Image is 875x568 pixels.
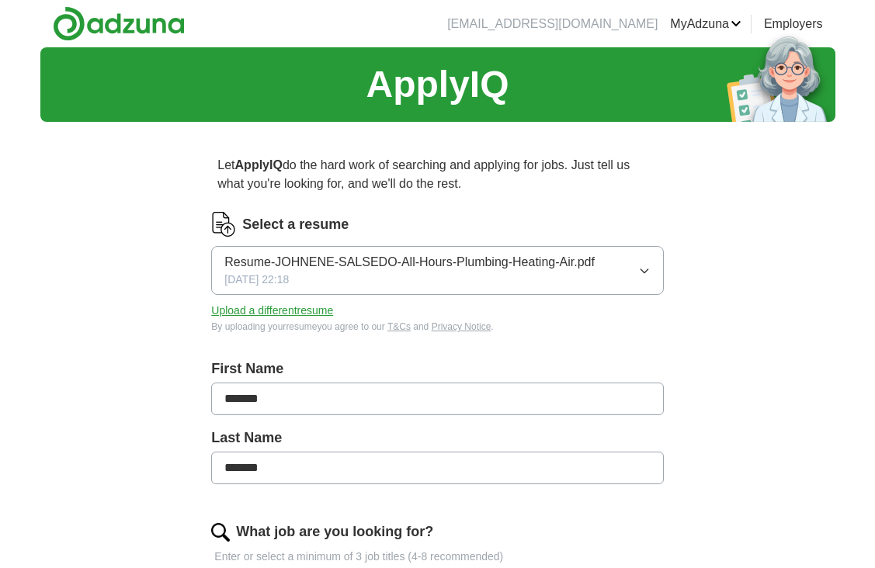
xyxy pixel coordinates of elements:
[366,57,509,113] h1: ApplyIQ
[211,358,663,379] label: First Name
[224,272,289,288] span: [DATE] 22:18
[764,15,823,33] a: Employers
[235,158,283,171] strong: ApplyIQ
[211,523,230,542] img: search.png
[211,212,236,237] img: CV Icon
[236,521,433,542] label: What job are you looking for?
[242,214,349,235] label: Select a resume
[432,321,491,332] a: Privacy Notice
[211,428,663,449] label: Last Name
[211,549,663,565] p: Enter or select a minimum of 3 job titles (4-8 recommended)
[53,6,185,41] img: Adzuna logo
[211,320,663,334] div: By uploading your resume you agree to our and .
[387,321,411,332] a: T&Cs
[211,246,663,295] button: Resume-JOHNENE-SALSEDO-All-Hours-Plumbing-Heating-Air.pdf[DATE] 22:18
[211,150,663,199] p: Let do the hard work of searching and applying for jobs. Just tell us what you're looking for, an...
[211,303,333,319] button: Upload a differentresume
[224,253,595,272] span: Resume-JOHNENE-SALSEDO-All-Hours-Plumbing-Heating-Air.pdf
[670,15,741,33] a: MyAdzuna
[447,15,658,33] li: [EMAIL_ADDRESS][DOMAIN_NAME]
